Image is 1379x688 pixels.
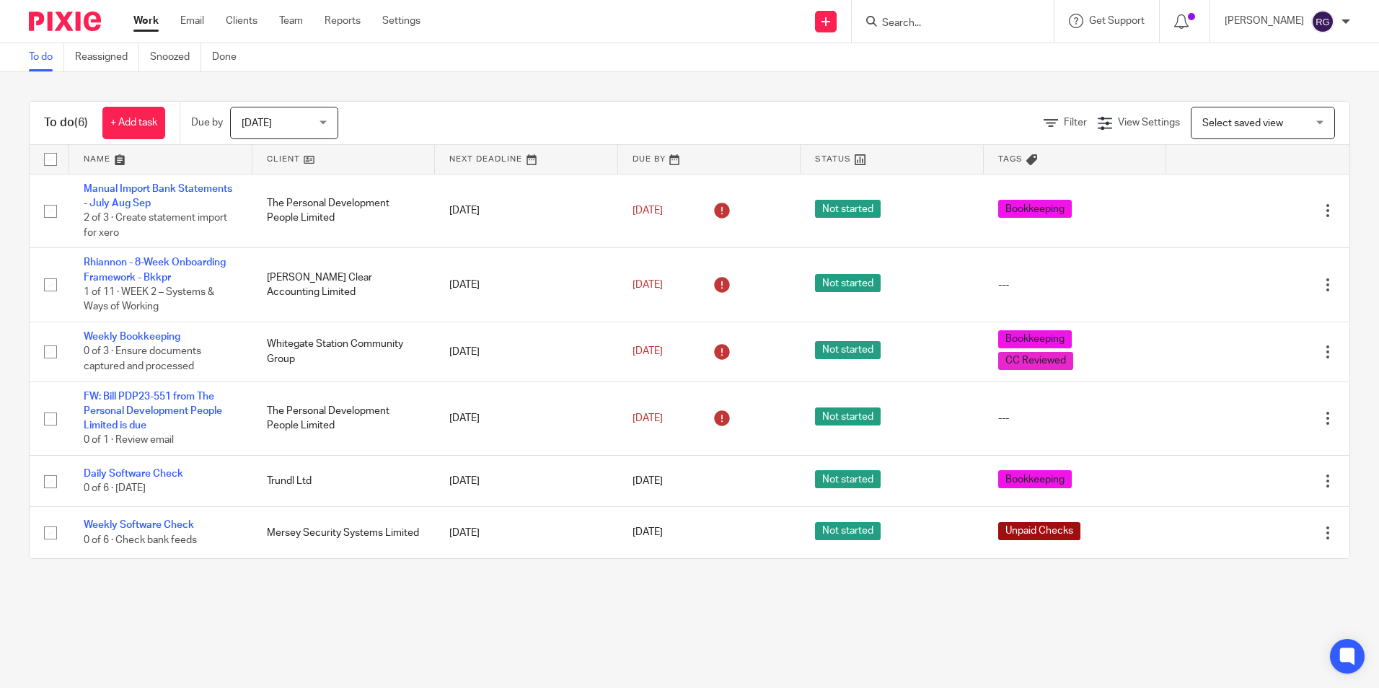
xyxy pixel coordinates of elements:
[84,257,226,282] a: Rhiannon - 8-Week Onboarding Framework - Bkkpr
[84,392,222,431] a: FW: Bill PDP23-551 from The Personal Development People Limited is due
[998,470,1072,488] span: Bookkeeping
[133,14,159,28] a: Work
[998,411,1153,425] div: ---
[815,407,881,425] span: Not started
[180,14,204,28] a: Email
[633,280,663,290] span: [DATE]
[84,347,201,372] span: 0 of 3 · Ensure documents captured and processed
[84,287,214,312] span: 1 of 11 · WEEK 2 – Systems & Ways of Working
[998,522,1080,540] span: Unpaid Checks
[84,469,183,479] a: Daily Software Check
[633,413,663,423] span: [DATE]
[1202,118,1283,128] span: Select saved view
[242,118,272,128] span: [DATE]
[815,341,881,359] span: Not started
[102,107,165,139] a: + Add task
[881,17,1010,30] input: Search
[815,200,881,218] span: Not started
[252,174,436,248] td: The Personal Development People Limited
[435,382,618,456] td: [DATE]
[435,248,618,322] td: [DATE]
[435,322,618,382] td: [DATE]
[998,200,1072,218] span: Bookkeeping
[998,352,1073,370] span: CC Reviewed
[212,43,247,71] a: Done
[435,174,618,248] td: [DATE]
[815,522,881,540] span: Not started
[633,528,663,538] span: [DATE]
[1225,14,1304,28] p: [PERSON_NAME]
[150,43,201,71] a: Snoozed
[84,520,194,530] a: Weekly Software Check
[633,476,663,486] span: [DATE]
[84,213,227,238] span: 2 of 3 · Create statement import for xero
[998,330,1072,348] span: Bookkeeping
[279,14,303,28] a: Team
[633,206,663,216] span: [DATE]
[84,184,232,208] a: Manual Import Bank Statements - July Aug Sep
[84,436,174,446] span: 0 of 1 · Review email
[1089,16,1145,26] span: Get Support
[382,14,420,28] a: Settings
[435,507,618,558] td: [DATE]
[1064,118,1087,128] span: Filter
[325,14,361,28] a: Reports
[226,14,257,28] a: Clients
[252,382,436,456] td: The Personal Development People Limited
[998,278,1153,292] div: ---
[84,483,146,493] span: 0 of 6 · [DATE]
[633,347,663,357] span: [DATE]
[191,115,223,130] p: Due by
[44,115,88,131] h1: To do
[998,155,1023,163] span: Tags
[252,248,436,322] td: [PERSON_NAME] Clear Accounting Limited
[252,322,436,382] td: Whitegate Station Community Group
[75,43,139,71] a: Reassigned
[1118,118,1180,128] span: View Settings
[815,274,881,292] span: Not started
[29,43,64,71] a: To do
[84,332,180,342] a: Weekly Bookkeeping
[252,507,436,558] td: Mersey Security Systems Limited
[1311,10,1334,33] img: svg%3E
[84,535,197,545] span: 0 of 6 · Check bank feeds
[252,456,436,507] td: Trundl Ltd
[435,456,618,507] td: [DATE]
[815,470,881,488] span: Not started
[29,12,101,31] img: Pixie
[74,117,88,128] span: (6)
